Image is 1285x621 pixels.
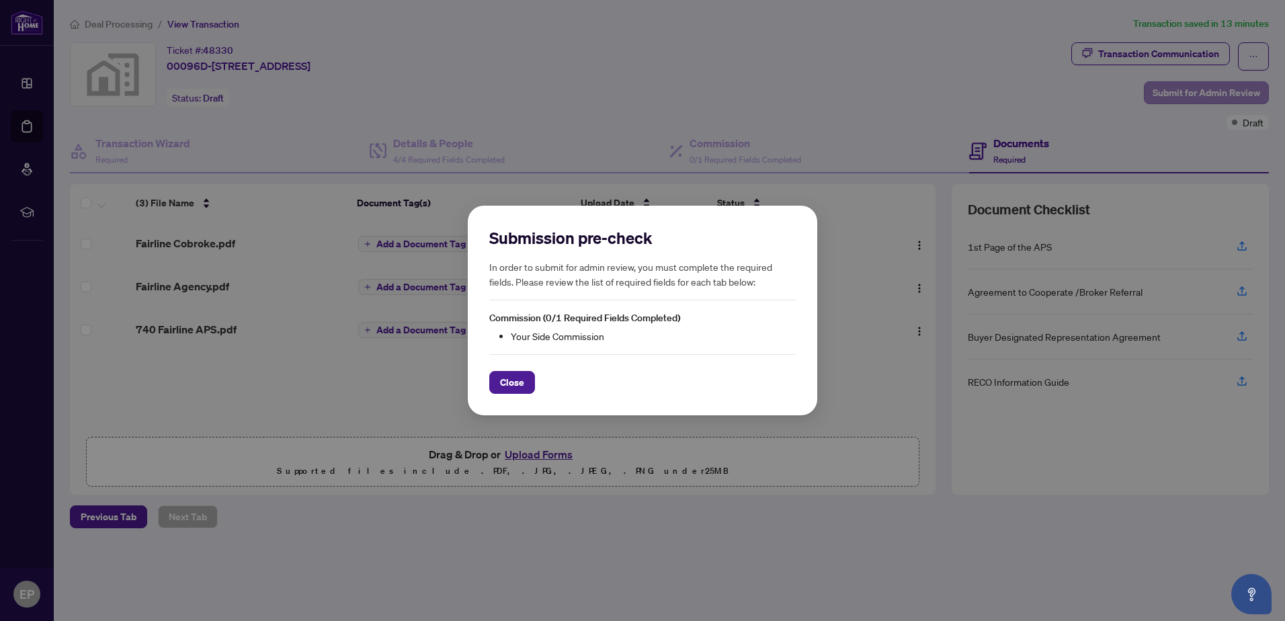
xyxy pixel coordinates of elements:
h5: In order to submit for admin review, you must complete the required fields. Please review the lis... [489,259,796,289]
button: Close [489,371,535,394]
button: Open asap [1231,574,1272,614]
h2: Submission pre-check [489,227,796,249]
li: Your Side Commission [511,329,796,343]
span: Close [500,372,524,393]
span: Commission (0/1 Required Fields Completed) [489,312,680,324]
